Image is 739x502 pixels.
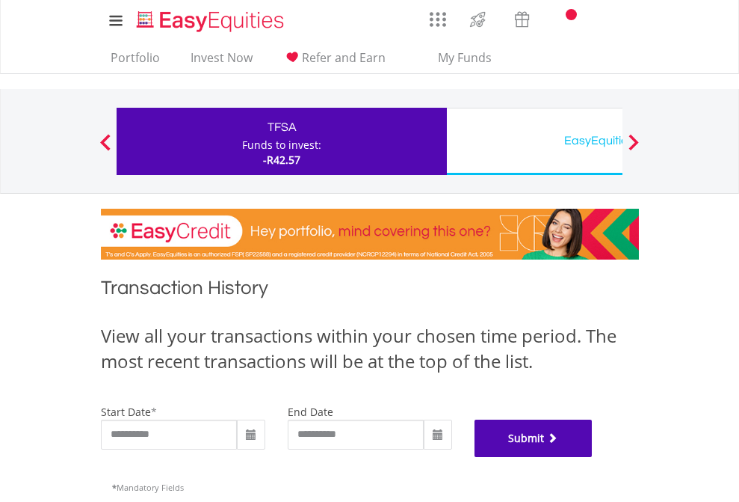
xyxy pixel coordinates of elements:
[263,153,300,167] span: -R42.57
[619,141,649,156] button: Next
[101,209,639,260] img: EasyCredit Promotion Banner
[420,4,456,28] a: AppsGrid
[101,323,639,375] div: View all your transactions within your chosen time period. The most recent transactions will be a...
[466,7,490,31] img: thrive-v2.svg
[500,4,544,31] a: Vouchers
[474,420,593,457] button: Submit
[134,9,290,34] img: EasyEquities_Logo.png
[242,138,321,153] div: Funds to invest:
[112,482,184,493] span: Mandatory Fields
[302,49,386,66] span: Refer and Earn
[131,4,290,34] a: Home page
[105,50,166,73] a: Portfolio
[185,50,259,73] a: Invest Now
[101,275,639,308] h1: Transaction History
[416,48,514,67] span: My Funds
[288,405,333,419] label: end date
[620,4,658,37] a: My Profile
[510,7,534,31] img: vouchers-v2.svg
[126,117,438,138] div: TFSA
[582,4,620,34] a: FAQ's and Support
[544,4,582,34] a: Notifications
[277,50,392,73] a: Refer and Earn
[101,405,151,419] label: start date
[430,11,446,28] img: grid-menu-icon.svg
[90,141,120,156] button: Previous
